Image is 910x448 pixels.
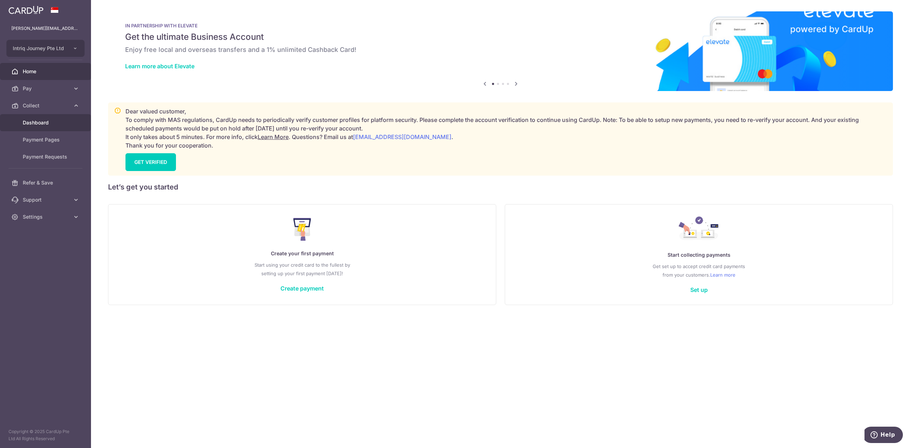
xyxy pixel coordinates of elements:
[123,261,482,278] p: Start using your credit card to the fullest by setting up your first payment [DATE]!
[710,271,735,279] a: Learn more
[679,217,719,242] img: Collect Payment
[23,102,70,109] span: Collect
[23,213,70,220] span: Settings
[23,119,70,126] span: Dashboard
[23,136,70,143] span: Payment Pages
[108,11,893,91] img: Renovation banner
[293,218,311,241] img: Make Payment
[125,23,876,28] p: IN PARTNERSHIP WITH ELEVATE
[125,63,194,70] a: Learn more about Elevate
[13,45,65,52] span: Intriq Journey Pte Ltd
[258,133,289,140] a: Learn More
[108,181,893,193] h5: Let’s get you started
[125,107,887,150] p: Dear valued customer, To comply with MAS regulations, CardUp needs to periodically verify custome...
[11,25,80,32] p: [PERSON_NAME][EMAIL_ADDRESS][DOMAIN_NAME]
[23,196,70,203] span: Support
[125,46,876,54] h6: Enjoy free local and overseas transfers and a 1% unlimited Cashback Card!
[123,249,482,258] p: Create your first payment
[23,179,70,186] span: Refer & Save
[23,85,70,92] span: Pay
[519,251,878,259] p: Start collecting payments
[353,133,451,140] a: [EMAIL_ADDRESS][DOMAIN_NAME]
[125,153,176,171] a: GET VERIFIED
[280,285,324,292] a: Create payment
[690,286,708,293] a: Set up
[6,40,85,57] button: Intriq Journey Pte Ltd
[125,31,876,43] h5: Get the ultimate Business Account
[23,153,70,160] span: Payment Requests
[864,427,903,444] iframe: Opens a widget where you can find more information
[9,6,43,14] img: CardUp
[519,262,878,279] p: Get set up to accept credit card payments from your customers.
[23,68,70,75] span: Home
